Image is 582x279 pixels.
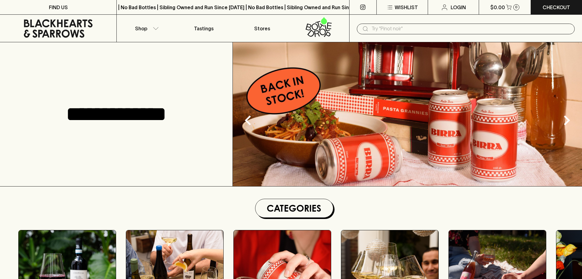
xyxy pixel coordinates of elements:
[254,25,270,32] p: Stores
[233,15,291,42] a: Stores
[490,4,505,11] p: $0.00
[135,25,147,32] p: Shop
[258,202,331,215] h1: Categories
[515,6,518,9] p: 0
[236,108,260,133] button: Previous
[555,108,579,133] button: Next
[117,15,175,42] button: Shop
[49,4,68,11] p: FIND US
[395,4,418,11] p: Wishlist
[194,25,214,32] p: Tastings
[372,24,570,34] input: Try "Pinot noir"
[451,4,466,11] p: Login
[543,4,570,11] p: Checkout
[233,42,582,186] img: optimise
[175,15,233,42] a: Tastings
